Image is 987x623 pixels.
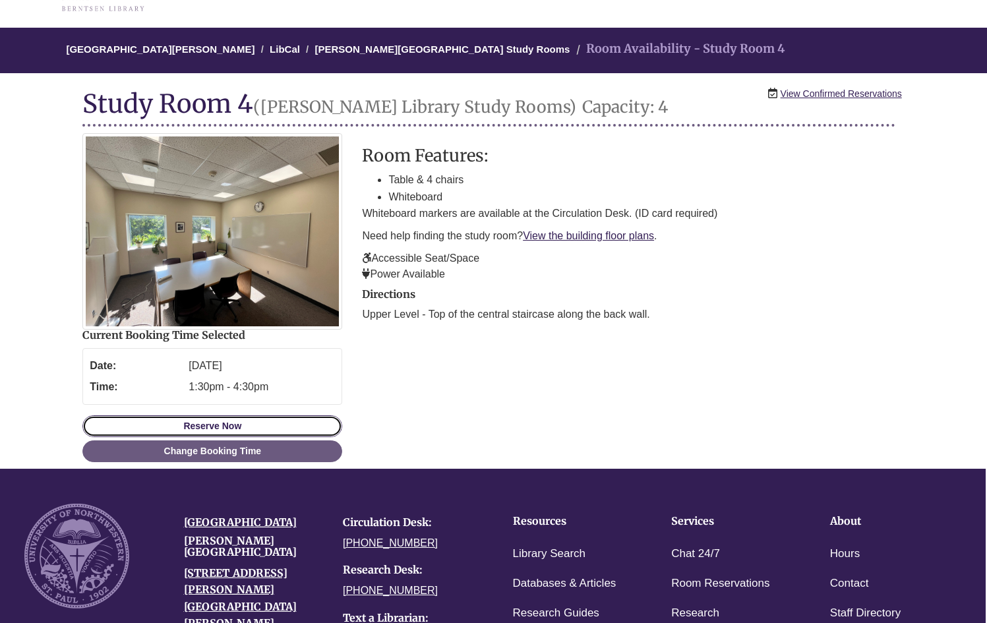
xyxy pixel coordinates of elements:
dt: Time: [90,376,182,398]
li: Table & 4 chairs [388,171,901,189]
a: Databases & Articles [513,574,616,593]
h4: Services [671,516,789,527]
nav: Breadcrumb [82,28,901,73]
img: Study Room 4 [82,133,342,330]
a: [GEOGRAPHIC_DATA][PERSON_NAME] [66,44,254,55]
li: Room Availability - Study Room 4 [573,40,785,59]
small: Capacity: 4 [582,96,668,117]
a: Research Guides [513,604,599,623]
a: [GEOGRAPHIC_DATA] [184,516,297,529]
p: Upper Level - Top of the central staircase along the back wall. [362,307,901,322]
a: Chat 24/7 [671,545,720,564]
h4: About [830,516,948,527]
dd: [DATE] [189,355,335,376]
div: description [362,146,901,282]
a: Room Reservations [671,574,769,593]
a: Contact [830,574,869,593]
li: Whiteboard [388,189,901,206]
a: LibCal [270,44,300,55]
h4: [PERSON_NAME][GEOGRAPHIC_DATA] [184,535,324,558]
h1: Study Room 4 [82,90,895,127]
h2: Current Booking Time Selected [82,330,342,341]
h4: Resources [513,516,631,527]
a: Library Search [513,545,586,564]
a: View Confirmed Reservations [781,86,902,101]
a: Staff Directory [830,604,901,623]
p: Need help finding the study room? . [362,228,901,244]
a: Change Booking Time [82,440,342,462]
h4: Research Desk: [343,564,483,576]
div: directions [362,289,901,323]
p: Accessible Seat/Space Power Available [362,251,901,282]
dt: Date: [90,355,182,376]
a: View the building floor plans [523,230,654,241]
img: UNW seal [24,504,129,608]
a: Hours [830,545,860,564]
a: [PHONE_NUMBER] [343,585,438,596]
p: Whiteboard markers are available at the Circulation Desk. (ID card required) [362,206,901,222]
small: ([PERSON_NAME] Library Study Rooms) [253,96,576,117]
a: [PHONE_NUMBER] [343,537,438,549]
dd: 1:30pm - 4:30pm [189,376,335,398]
h4: Circulation Desk: [343,517,483,529]
h3: Room Features: [362,146,901,165]
h2: Directions [362,289,901,301]
a: [PERSON_NAME][GEOGRAPHIC_DATA] Study Rooms [314,44,570,55]
button: Reserve Now [82,415,342,437]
